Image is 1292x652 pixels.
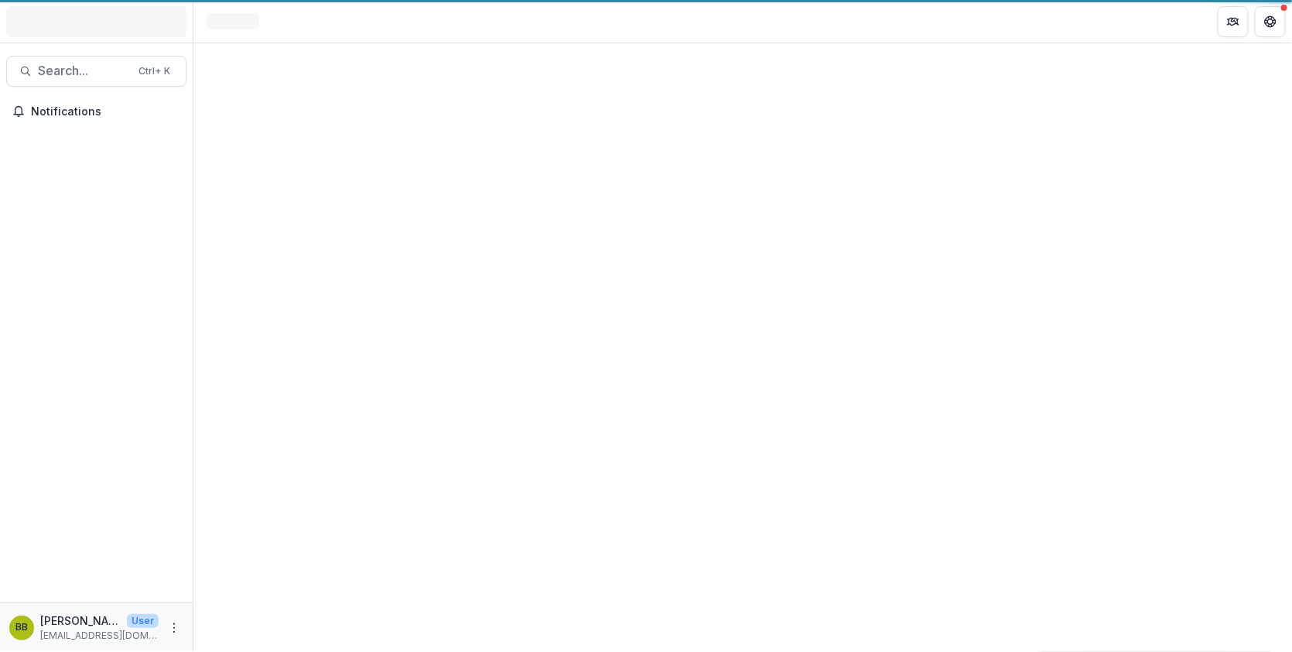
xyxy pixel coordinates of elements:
[200,10,265,33] nav: breadcrumb
[6,99,186,124] button: Notifications
[6,56,186,87] button: Search...
[40,629,159,643] p: [EMAIL_ADDRESS][DOMAIN_NAME]
[1218,6,1249,37] button: Partners
[15,623,28,633] div: Brandy Boyer
[127,614,159,628] p: User
[38,63,129,78] span: Search...
[135,63,173,80] div: Ctrl + K
[40,613,121,629] p: [PERSON_NAME]
[1255,6,1286,37] button: Get Help
[31,105,180,118] span: Notifications
[165,619,183,637] button: More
